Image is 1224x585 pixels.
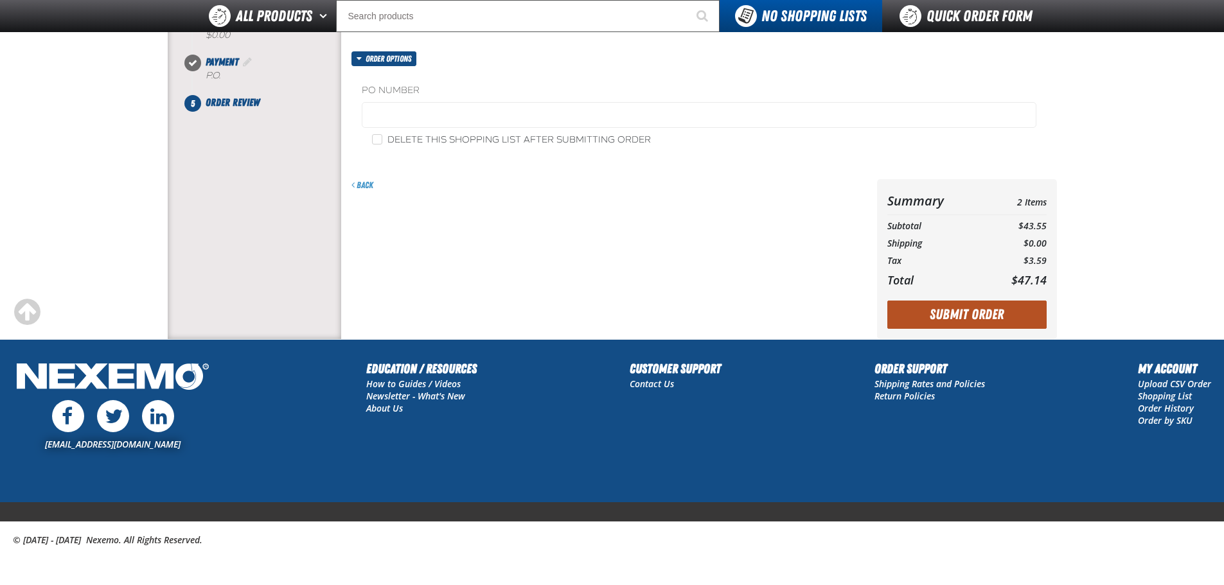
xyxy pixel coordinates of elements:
[241,56,254,68] a: Edit Payment
[366,51,416,66] span: Order options
[1138,359,1211,378] h2: My Account
[1138,414,1193,426] a: Order by SKU
[45,438,181,450] a: [EMAIL_ADDRESS][DOMAIN_NAME]
[206,56,238,68] span: Payment
[1138,378,1211,390] a: Upload CSV Order
[206,70,341,82] div: P.O.
[372,134,382,144] input: Delete this shopping list after submitting order
[13,298,41,326] div: Scroll to the top
[366,359,477,378] h2: Education / Resources
[761,7,867,25] span: No Shopping Lists
[985,189,1046,212] td: 2 Items
[985,218,1046,235] td: $43.55
[351,180,373,190] a: Back
[13,359,213,397] img: Nexemo Logo
[236,4,312,28] span: All Products
[362,85,1036,97] label: PO Number
[887,189,986,212] th: Summary
[372,134,651,146] label: Delete this shopping list after submitting order
[1138,402,1194,414] a: Order History
[366,390,465,402] a: Newsletter - What's New
[874,359,985,378] h2: Order Support
[887,252,986,270] th: Tax
[1011,272,1047,288] span: $47.14
[874,390,935,402] a: Return Policies
[887,235,986,252] th: Shipping
[351,51,417,66] button: Order options
[206,96,260,109] span: Order Review
[630,378,674,390] a: Contact Us
[366,402,403,414] a: About Us
[206,30,230,40] strong: $0.00
[887,270,986,290] th: Total
[874,378,985,390] a: Shipping Rates and Policies
[193,95,341,110] li: Order Review. Step 5 of 5. Not Completed
[193,55,341,95] li: Payment. Step 4 of 5. Completed
[887,218,986,235] th: Subtotal
[985,235,1046,252] td: $0.00
[985,252,1046,270] td: $3.59
[1138,390,1192,402] a: Shopping List
[184,95,201,112] span: 5
[887,301,1047,329] button: Submit Order
[630,359,721,378] h2: Customer Support
[366,378,461,390] a: How to Guides / Videos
